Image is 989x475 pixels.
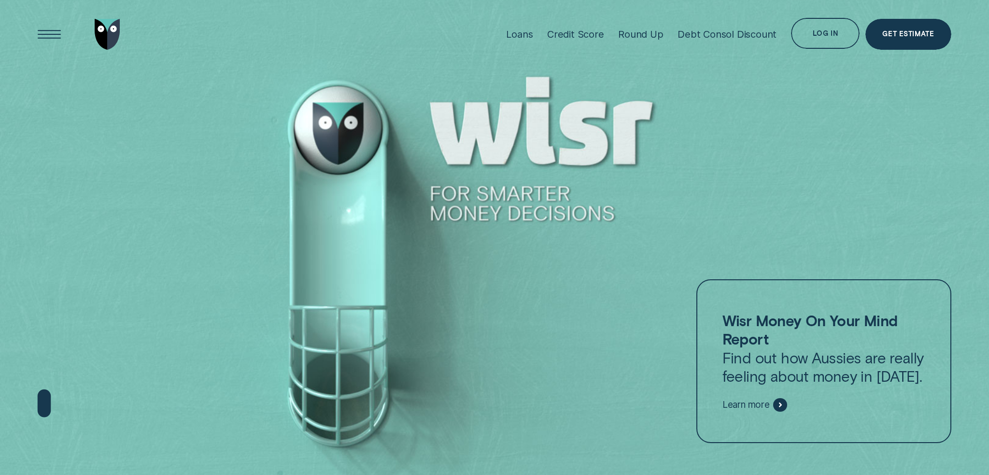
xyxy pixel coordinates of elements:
[791,18,860,49] button: Log in
[722,311,898,348] strong: Wisr Money On Your Mind Report
[95,19,120,50] img: Wisr
[506,28,533,40] div: Loans
[34,19,65,50] button: Open Menu
[865,19,951,50] a: Get Estimate
[678,28,777,40] div: Debt Consol Discount
[618,28,663,40] div: Round Up
[722,311,926,386] p: Find out how Aussies are really feeling about money in [DATE].
[547,28,604,40] div: Credit Score
[696,279,951,443] a: Wisr Money On Your Mind ReportFind out how Aussies are really feeling about money in [DATE].Learn...
[722,399,770,411] span: Learn more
